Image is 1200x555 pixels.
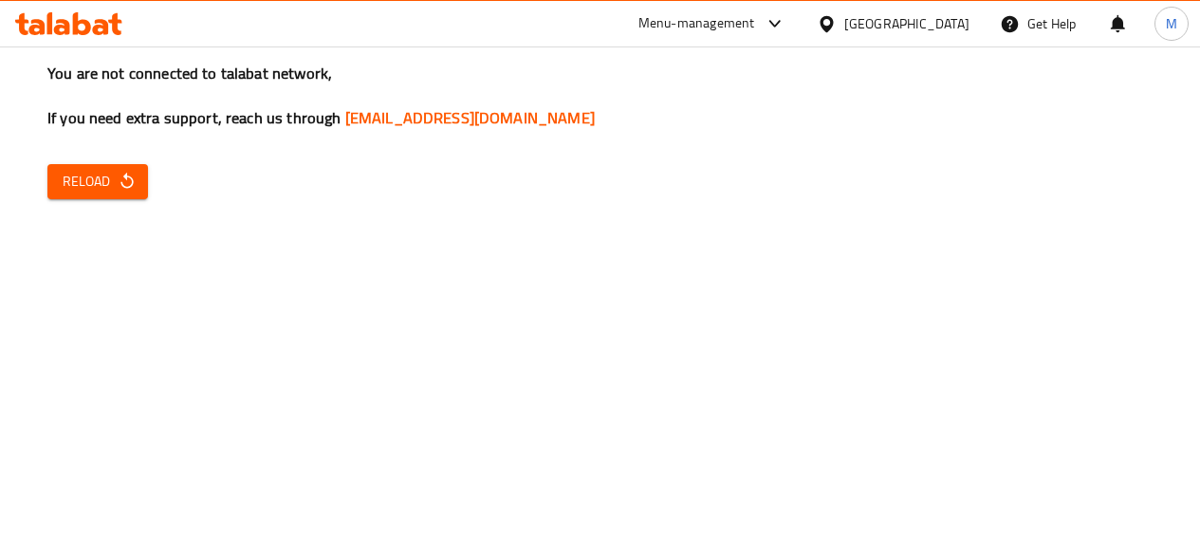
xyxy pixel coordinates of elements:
div: Menu-management [638,12,755,35]
span: M [1166,13,1177,34]
div: [GEOGRAPHIC_DATA] [844,13,969,34]
a: [EMAIL_ADDRESS][DOMAIN_NAME] [345,103,595,132]
span: Reload [63,170,133,194]
h3: You are not connected to talabat network, If you need extra support, reach us through [47,63,1153,129]
button: Reload [47,164,148,199]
